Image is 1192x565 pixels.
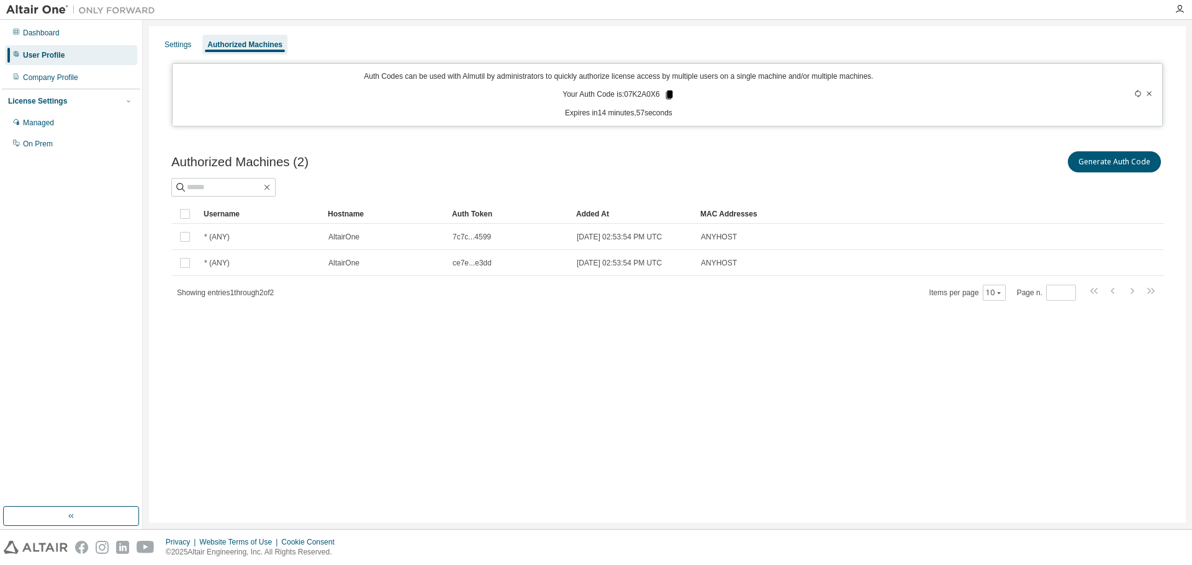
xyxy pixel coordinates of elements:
div: MAC Addresses [700,204,1033,224]
span: ce7e...e3dd [453,258,492,268]
span: * (ANY) [204,258,230,268]
div: Website Terms of Use [199,537,281,547]
img: instagram.svg [96,541,109,554]
button: Generate Auth Code [1068,151,1161,172]
div: Auth Token [452,204,566,224]
div: Added At [576,204,690,224]
span: ANYHOST [701,232,737,242]
span: [DATE] 02:53:54 PM UTC [577,232,662,242]
img: altair_logo.svg [4,541,68,554]
span: [DATE] 02:53:54 PM UTC [577,258,662,268]
span: Items per page [929,285,1006,301]
span: ANYHOST [701,258,737,268]
div: Username [204,204,318,224]
p: Your Auth Code is: 07K2A0X6 [562,89,674,100]
div: Authorized Machines [207,40,282,50]
div: Hostname [328,204,442,224]
div: Cookie Consent [281,537,341,547]
p: Auth Codes can be used with Almutil by administrators to quickly authorize license access by mult... [180,71,1058,82]
img: Altair One [6,4,161,16]
img: youtube.svg [137,541,155,554]
button: 10 [986,288,1003,298]
div: Privacy [166,537,199,547]
span: 7c7c...4599 [453,232,491,242]
div: Settings [165,40,191,50]
div: Dashboard [23,28,60,38]
p: © 2025 Altair Engineering, Inc. All Rights Reserved. [166,547,342,558]
img: facebook.svg [75,541,88,554]
div: User Profile [23,50,65,60]
div: License Settings [8,96,67,106]
span: Authorized Machines (2) [171,155,309,169]
span: Showing entries 1 through 2 of 2 [177,288,274,297]
p: Expires in 14 minutes, 57 seconds [180,108,1058,118]
span: AltairOne [328,232,359,242]
div: On Prem [23,139,53,149]
div: Company Profile [23,73,78,82]
span: * (ANY) [204,232,230,242]
span: Page n. [1017,285,1076,301]
div: Managed [23,118,54,128]
span: AltairOne [328,258,359,268]
img: linkedin.svg [116,541,129,554]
